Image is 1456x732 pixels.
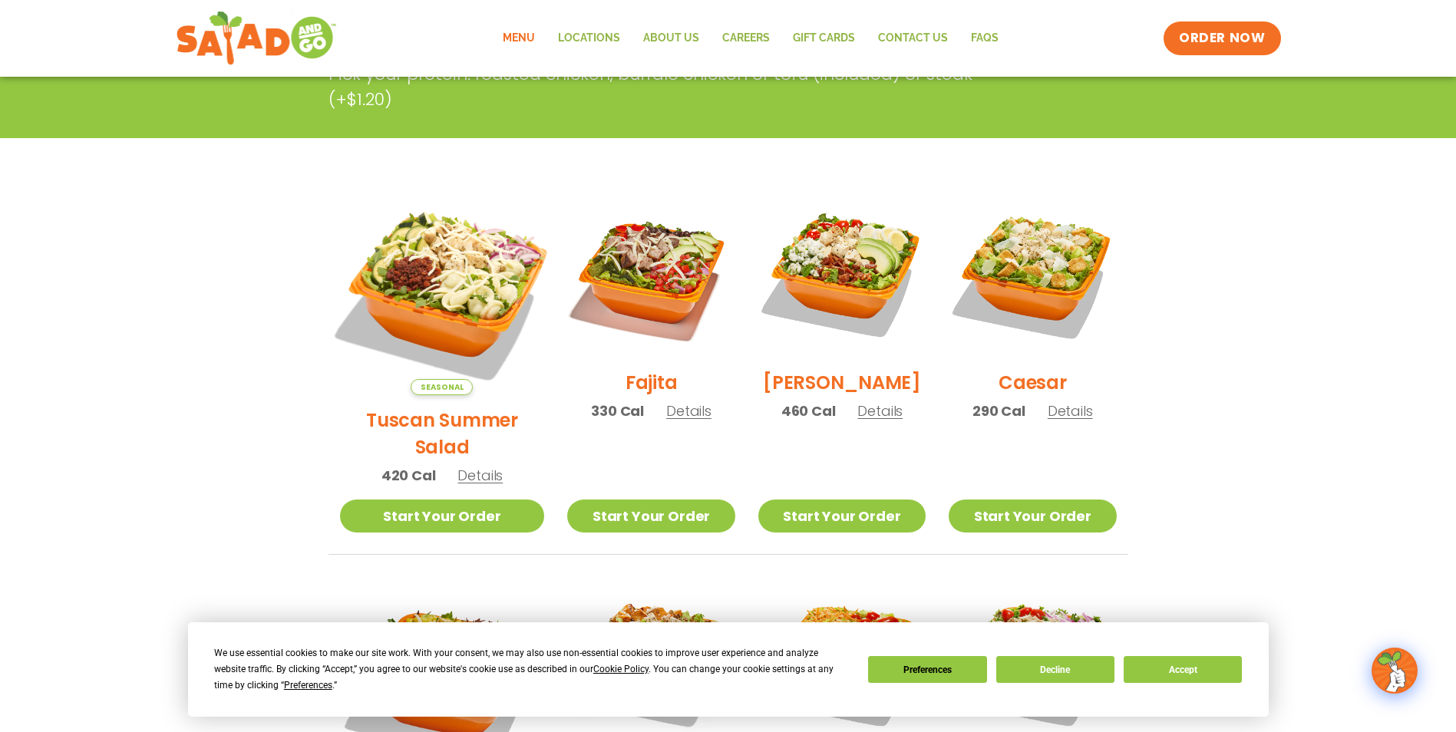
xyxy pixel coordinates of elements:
[758,500,926,533] a: Start Your Order
[711,21,781,56] a: Careers
[567,190,735,358] img: Product photo for Fajita Salad
[666,401,711,420] span: Details
[491,21,546,56] a: Menu
[972,401,1025,421] span: 290 Cal
[626,369,678,396] h2: Fajita
[214,645,850,694] div: We use essential cookies to make our site work. With your consent, we may also use non-essential ...
[949,190,1116,358] img: Product photo for Caesar Salad
[284,680,332,691] span: Preferences
[340,500,545,533] a: Start Your Order
[491,21,1010,56] nav: Menu
[1124,656,1242,683] button: Accept
[1179,29,1265,48] span: ORDER NOW
[381,465,436,486] span: 420 Cal
[1164,21,1280,55] a: ORDER NOW
[591,401,644,421] span: 330 Cal
[340,407,545,460] h2: Tuscan Summer Salad
[546,21,632,56] a: Locations
[999,369,1067,396] h2: Caesar
[1373,649,1416,692] img: wpChatIcon
[781,21,867,56] a: GIFT CARDS
[996,656,1114,683] button: Decline
[758,190,926,358] img: Product photo for Cobb Salad
[176,8,338,69] img: new-SAG-logo-768×292
[632,21,711,56] a: About Us
[457,466,503,485] span: Details
[781,401,836,421] span: 460 Cal
[959,21,1010,56] a: FAQs
[868,656,986,683] button: Preferences
[329,61,1012,112] p: Pick your protein: roasted chicken, buffalo chicken or tofu (included) or steak (+$1.20)
[949,500,1116,533] a: Start Your Order
[188,622,1269,717] div: Cookie Consent Prompt
[411,379,473,395] span: Seasonal
[857,401,903,420] span: Details
[567,500,735,533] a: Start Your Order
[593,664,649,674] span: Cookie Policy
[763,369,921,396] h2: [PERSON_NAME]
[867,21,959,56] a: Contact Us
[322,173,562,413] img: Product photo for Tuscan Summer Salad
[1048,401,1093,420] span: Details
